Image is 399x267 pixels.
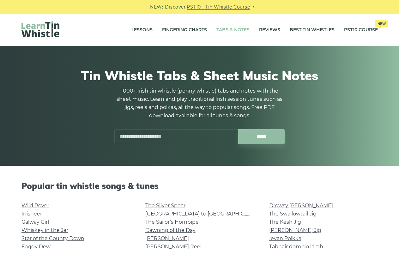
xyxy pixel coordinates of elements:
[145,211,262,217] a: [GEOGRAPHIC_DATA] to [GEOGRAPHIC_DATA]
[21,235,84,241] a: Star of the County Down
[145,219,199,225] a: The Sailor’s Hornpipe
[21,203,49,209] a: Wild Rover
[269,203,333,209] a: Drowsy [PERSON_NAME]
[216,22,250,38] a: Tabs & Notes
[375,20,388,27] span: New
[145,235,189,241] a: [PERSON_NAME]
[344,22,378,38] a: PST10 CourseNew
[162,22,207,38] a: Fingering Charts
[21,181,378,191] h2: Popular tin whistle songs & tunes
[21,219,49,225] a: Galway Girl
[145,227,196,233] a: Dawning of the Day
[269,244,323,250] a: Tabhair dom do lámh
[131,22,153,38] a: Lessons
[21,68,378,83] h1: Tin Whistle Tabs & Sheet Music Notes
[21,21,59,37] img: LearnTinWhistle.com
[114,87,285,120] p: 1000+ Irish tin whistle (penny whistle) tabs and notes with the sheet music. Learn and play tradi...
[259,22,280,38] a: Reviews
[145,203,185,209] a: The Silver Spear
[269,211,317,217] a: The Swallowtail Jig
[21,227,68,233] a: Whiskey in the Jar
[21,244,51,250] a: Foggy Dew
[269,235,301,241] a: Ievan Polkka
[145,244,202,250] a: [PERSON_NAME] Reel
[269,227,321,233] a: [PERSON_NAME] Jig
[21,211,42,217] a: Inisheer
[269,219,301,225] a: The Kesh Jig
[290,22,335,38] a: Best Tin Whistles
